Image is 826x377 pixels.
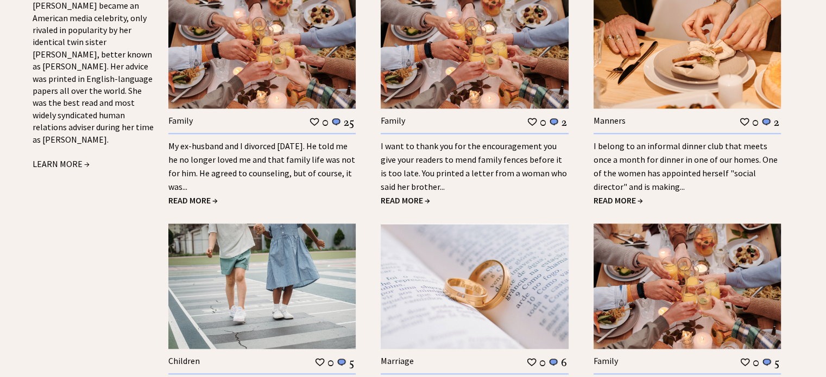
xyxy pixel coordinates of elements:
img: marriage.jpg [381,223,568,348]
a: I want to thank you for the encouragement you give your readers to mend family fences before it i... [381,140,567,192]
a: READ MORE → [381,195,430,206]
img: message_round%201.png [336,357,347,367]
img: children.jpg [168,223,356,348]
a: Family [594,355,618,366]
img: heart_outline%201.png [526,357,537,367]
td: 2 [561,115,568,129]
a: Children [168,355,200,366]
a: READ MORE → [168,195,218,206]
td: 6 [560,355,568,369]
td: 25 [343,115,355,129]
td: 2 [773,115,780,129]
img: message_round%201.png [761,117,772,127]
td: 5 [774,355,780,369]
a: My ex-husband and I divorced [DATE]. He told me he no longer loved me and that family life was no... [168,140,355,192]
a: Manners [594,115,626,126]
a: Family [168,115,193,126]
td: 0 [327,355,335,369]
a: Marriage [381,355,414,366]
img: message_round%201.png [548,357,559,367]
img: family.jpg [594,223,781,348]
td: 5 [349,355,355,369]
img: heart_outline%201.png [314,357,325,367]
img: heart_outline%201.png [739,117,750,127]
td: 0 [539,115,547,129]
img: heart_outline%201.png [740,357,751,367]
td: 0 [752,115,759,129]
td: 0 [752,355,760,369]
img: message_round%201.png [548,117,559,127]
img: message_round%201.png [761,357,772,367]
img: message_round%201.png [331,117,342,127]
a: READ MORE → [594,195,643,206]
a: LEARN MORE → [33,158,90,169]
a: Family [381,115,405,126]
img: heart_outline%201.png [309,117,320,127]
img: heart_outline%201.png [527,117,538,127]
a: I belong to an informal dinner club that meets once a month for dinner in one of our homes. One o... [594,140,778,192]
td: 0 [321,115,329,129]
td: 0 [539,355,546,369]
